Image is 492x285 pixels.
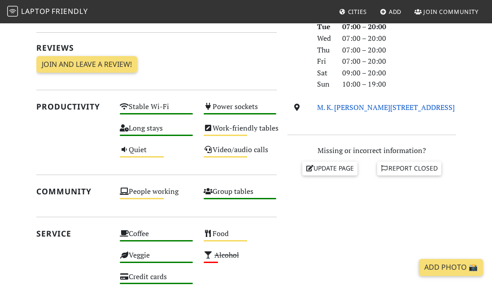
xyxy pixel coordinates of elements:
[36,187,109,196] h2: Community
[302,162,358,175] a: Update page
[337,67,462,79] div: 09:00 – 20:00
[335,4,370,20] a: Cities
[21,6,50,16] span: Laptop
[114,122,198,143] div: Long stays
[214,250,239,260] s: Alcohol
[114,100,198,122] div: Stable Wi-Fi
[312,21,337,33] div: Tue
[337,56,462,67] div: 07:00 – 20:00
[114,143,198,165] div: Quiet
[337,79,462,90] div: 10:00 – 19:00
[36,102,109,111] h2: Productivity
[419,259,483,276] a: Add Photo 📸
[337,44,462,56] div: 07:00 – 20:00
[7,4,88,20] a: LaptopFriendly LaptopFriendly
[114,249,198,270] div: Veggie
[52,6,87,16] span: Friendly
[7,6,18,17] img: LaptopFriendly
[312,79,337,90] div: Sun
[198,100,282,122] div: Power sockets
[198,143,282,165] div: Video/audio calls
[36,56,137,73] a: Join and leave a review!
[423,8,479,16] span: Join Community
[348,8,367,16] span: Cities
[376,4,405,20] a: Add
[36,43,277,53] h2: Reviews
[198,185,282,206] div: Group tables
[377,162,442,175] a: Report closed
[114,185,198,206] div: People working
[198,122,282,143] div: Work-friendly tables
[337,33,462,44] div: 07:00 – 20:00
[317,102,455,112] a: M. K. [PERSON_NAME][STREET_ADDRESS]
[411,4,482,20] a: Join Community
[312,67,337,79] div: Sat
[312,33,337,44] div: Wed
[36,229,109,238] h2: Service
[337,21,462,33] div: 07:00 – 20:00
[312,44,337,56] div: Thu
[114,227,198,249] div: Coffee
[312,56,337,67] div: Fri
[198,227,282,249] div: Food
[389,8,402,16] span: Add
[287,145,456,157] p: Missing or incorrect information?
